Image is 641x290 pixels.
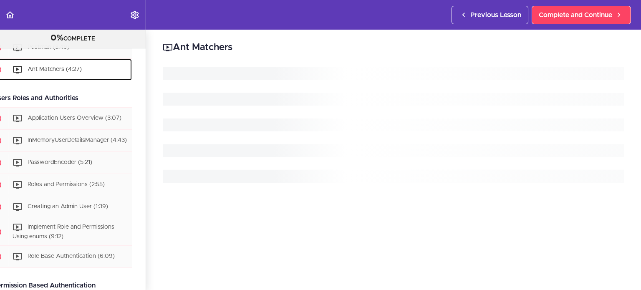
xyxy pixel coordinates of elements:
span: Roles and Permissions (2:55) [28,182,105,187]
span: Ant Matchers (4:27) [28,66,82,72]
span: Role Base Authentication (6:09) [28,254,115,260]
a: Previous Lesson [452,6,528,24]
span: Application Users Overview (3:07) [28,115,121,121]
svg: Loading [163,67,624,183]
span: Creating an Admin User (1:39) [28,204,108,209]
span: Previous Lesson [470,10,521,20]
h2: Ant Matchers [163,40,624,55]
svg: Settings Menu [130,10,140,20]
div: COMPLETE [10,33,135,44]
a: Complete and Continue [532,6,631,24]
span: InMemoryUserDetailsManager (4:43) [28,137,127,143]
span: Implement Role and Permissions Using enums (9:12) [13,224,114,240]
span: PasswordEncoder (5:21) [28,159,92,165]
svg: Back to course curriculum [5,10,15,20]
span: Complete and Continue [539,10,612,20]
span: 0% [50,34,63,42]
